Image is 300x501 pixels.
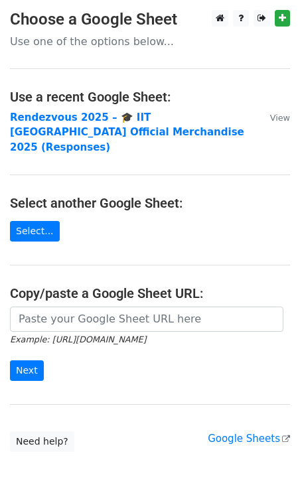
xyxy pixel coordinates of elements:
[10,35,290,48] p: Use one of the options below...
[10,360,44,381] input: Next
[257,111,290,123] a: View
[10,89,290,105] h4: Use a recent Google Sheet:
[208,433,290,445] a: Google Sheets
[10,334,146,344] small: Example: [URL][DOMAIN_NAME]
[10,431,74,452] a: Need help?
[10,195,290,211] h4: Select another Google Sheet:
[10,10,290,29] h3: Choose a Google Sheet
[10,221,60,242] a: Select...
[10,111,244,153] a: Rendezvous 2025 – 🎓 IIT [GEOGRAPHIC_DATA] Official Merchandise 2025 (Responses)
[10,285,290,301] h4: Copy/paste a Google Sheet URL:
[10,307,283,332] input: Paste your Google Sheet URL here
[270,113,290,123] small: View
